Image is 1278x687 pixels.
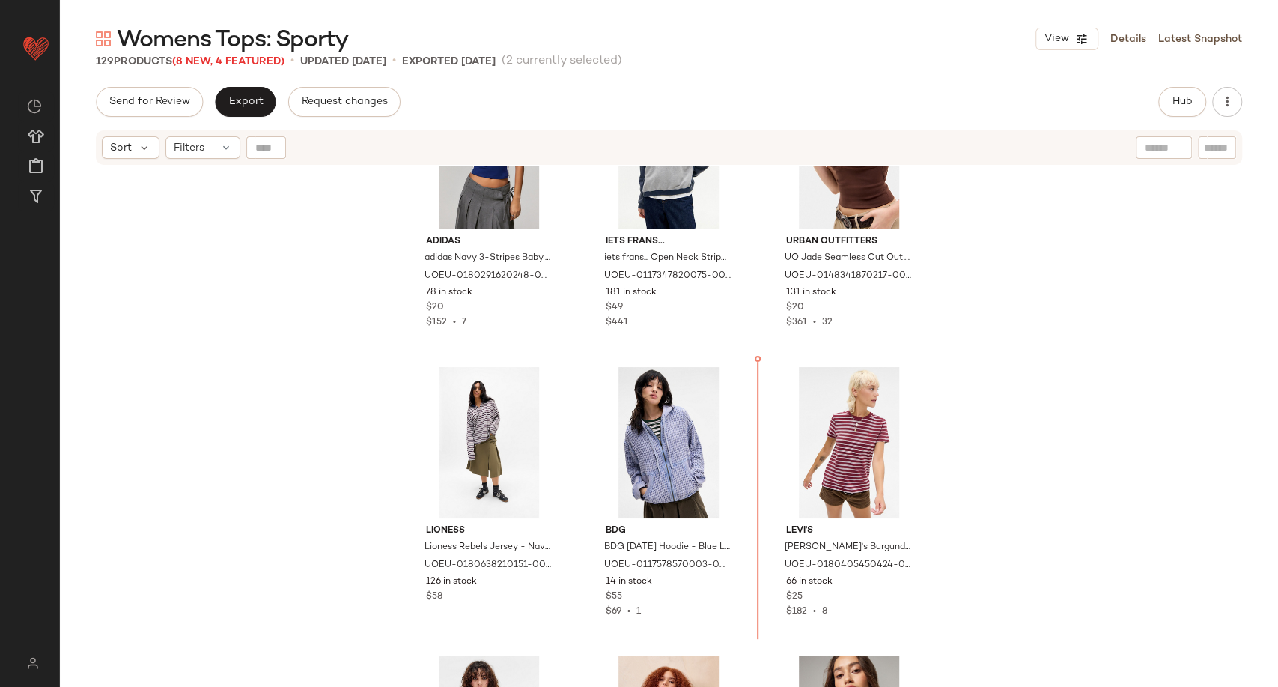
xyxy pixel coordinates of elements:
span: $182 [786,607,807,617]
a: Details [1110,31,1146,47]
span: BDG [606,524,732,538]
button: Hub [1158,87,1206,117]
div: Products [96,54,284,70]
img: 0180405450424_061_a2 [774,367,925,518]
span: • [807,318,822,327]
span: Request changes [301,96,388,108]
span: UOEU-0180405450424-000-061 [785,559,911,572]
span: 181 in stock [606,286,657,300]
span: Send for Review [109,96,190,108]
span: UOEU-0148341870217-001-021 [785,270,911,283]
span: 14 in stock [606,575,652,589]
span: 78 in stock [426,286,472,300]
span: • [621,607,636,617]
span: 66 in stock [786,575,833,589]
span: 131 in stock [786,286,836,300]
span: Urban Outfitters [786,235,913,249]
img: svg%3e [27,99,42,114]
span: iets frans... Open Neck Stripe Sweatshirt - Grey M at Urban Outfitters [604,252,731,265]
span: $20 [786,301,804,315]
button: Request changes [288,87,401,117]
span: $25 [786,590,803,604]
button: Send for Review [96,87,203,117]
span: Filters [174,140,204,156]
span: 129 [96,56,114,67]
button: Export [215,87,276,117]
img: 0117578570003_040_a2 [594,367,744,518]
span: 1 [636,607,641,617]
span: UOEU-0180291620248-000-041 [425,270,551,283]
span: 126 in stock [426,575,477,589]
span: $69 [606,607,621,617]
span: [PERSON_NAME]'s Burgundy Stripe Perfect T-Shirt - Maroon S at Urban Outfitters [785,541,911,554]
span: UOEU-0117347820075-000-004 [604,270,731,283]
span: Womens Tops: Sporty [117,25,348,55]
span: adidas [426,235,553,249]
span: $152 [426,318,447,327]
span: UOEU-0180638210151-000-041 [425,559,551,572]
span: BDG [DATE] Hoodie - Blue L at Urban Outfitters [604,541,731,554]
img: svg%3e [18,657,47,669]
p: Exported [DATE] [402,54,496,70]
span: • [290,52,294,70]
span: 8 [822,607,827,617]
span: Sort [110,140,132,156]
span: Levi's [786,524,913,538]
span: adidas Navy 3-Stripes Baby T-Shirt - Navy 2XL at Urban Outfitters [425,252,551,265]
span: Hub [1172,96,1193,108]
img: svg%3e [96,31,111,46]
span: 32 [822,318,833,327]
span: Lioness [426,524,553,538]
span: $55 [606,590,622,604]
span: $361 [786,318,807,327]
span: UOEU-0117578570003-000-040 [604,559,731,572]
img: 0180638210151_041_a2 [414,367,565,518]
span: • [392,52,396,70]
span: • [807,607,822,617]
button: View [1035,28,1098,50]
a: Latest Snapshot [1158,31,1242,47]
p: updated [DATE] [300,54,386,70]
span: (8 New, 4 Featured) [172,56,284,67]
span: 7 [462,318,466,327]
span: Export [228,96,263,108]
span: $49 [606,301,623,315]
span: Lioness Rebels Jersey - Navy L at Urban Outfitters [425,541,551,554]
span: UO Jade Seamless Cut Out Top - Chocolate L at Urban Outfitters [785,252,911,265]
span: $441 [606,318,628,327]
span: $20 [426,301,444,315]
img: heart_red.DM2ytmEG.svg [21,33,51,63]
span: • [447,318,462,327]
span: (2 currently selected) [502,52,622,70]
span: iets frans... [606,235,732,249]
span: $58 [426,590,442,604]
span: View [1044,33,1069,45]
